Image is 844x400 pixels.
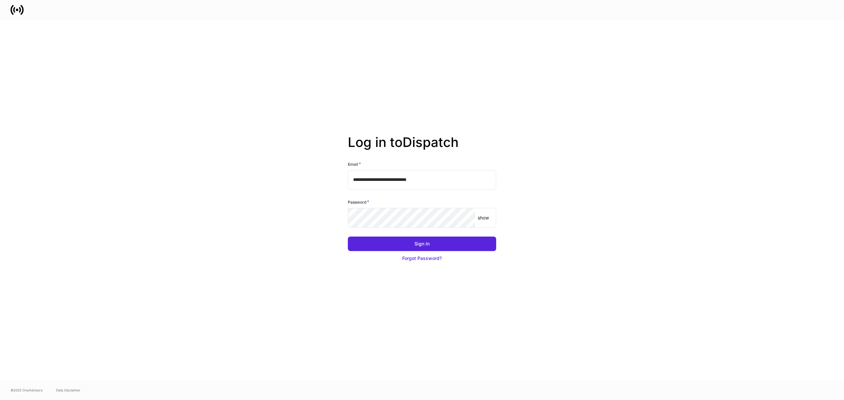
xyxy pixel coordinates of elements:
[56,387,80,393] a: Data Disclaimer
[348,134,496,161] h2: Log in to Dispatch
[414,241,430,247] div: Sign In
[348,237,496,251] button: Sign In
[348,251,496,266] button: Forgot Password?
[348,161,361,167] h6: Email
[402,255,442,262] div: Forgot Password?
[478,214,489,221] p: show
[348,199,369,205] h6: Password
[11,387,43,393] span: © 2025 OneAdvisory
